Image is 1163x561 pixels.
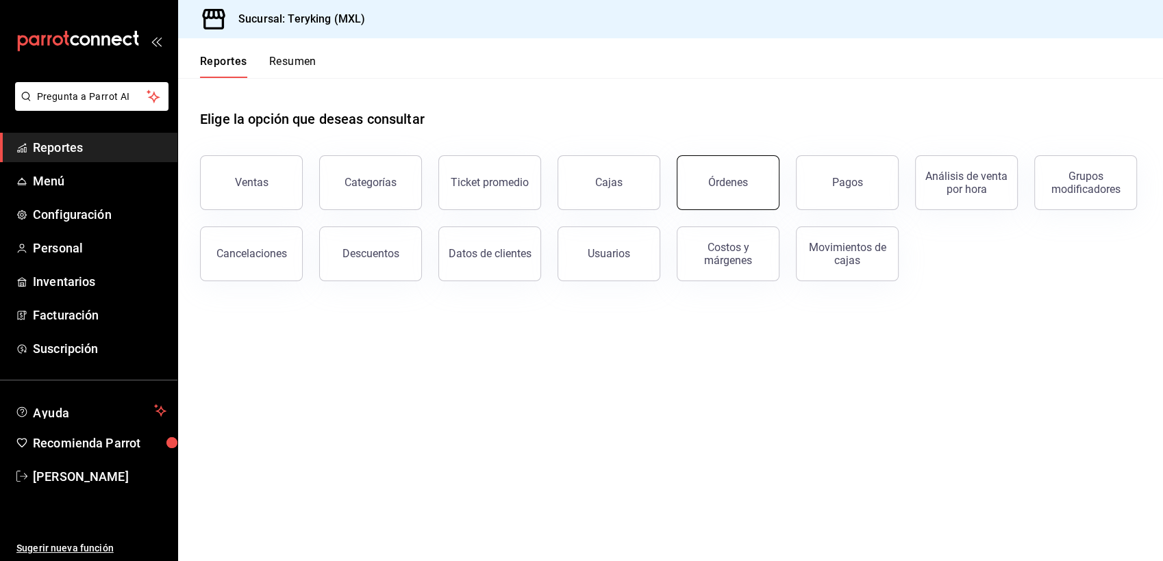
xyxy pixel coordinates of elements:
div: Cancelaciones [216,247,287,260]
button: Movimientos de cajas [796,226,899,281]
button: Ventas [200,155,303,210]
span: Inventarios [33,272,166,291]
button: Pagos [796,155,899,210]
button: Pregunta a Parrot AI [15,82,168,111]
button: Datos de clientes [438,226,541,281]
span: Recomienda Parrot [33,434,166,452]
button: Costos y márgenes [677,226,779,281]
button: Grupos modificadores [1034,155,1137,210]
button: Cancelaciones [200,226,303,281]
button: Descuentos [319,226,422,281]
span: Menú [33,172,166,190]
h3: Sucursal: Teryking (MXL) [227,11,365,27]
span: Pregunta a Parrot AI [37,90,147,104]
span: Personal [33,239,166,257]
div: Datos de clientes [449,247,532,260]
span: Configuración [33,205,166,224]
span: Suscripción [33,339,166,358]
div: Pagos [832,176,863,189]
a: Pregunta a Parrot AI [10,99,168,114]
div: Categorías [345,176,397,189]
button: open_drawer_menu [151,36,162,47]
button: Análisis de venta por hora [915,155,1018,210]
a: Cajas [558,155,660,210]
div: Grupos modificadores [1043,170,1128,196]
div: Costos y márgenes [686,241,771,267]
div: Ticket promedio [451,176,529,189]
span: Ayuda [33,402,149,419]
span: Reportes [33,138,166,157]
div: Usuarios [588,247,630,260]
button: Categorías [319,155,422,210]
div: Cajas [595,174,623,191]
button: Reportes [200,55,247,78]
span: Facturación [33,306,166,324]
div: Movimientos de cajas [805,241,890,267]
span: [PERSON_NAME] [33,467,166,486]
span: Sugerir nueva función [16,541,166,556]
h1: Elige la opción que deseas consultar [200,109,425,129]
button: Órdenes [677,155,779,210]
button: Resumen [269,55,316,78]
div: Análisis de venta por hora [924,170,1009,196]
div: Órdenes [708,176,748,189]
div: Descuentos [342,247,399,260]
button: Ticket promedio [438,155,541,210]
button: Usuarios [558,226,660,281]
div: Ventas [235,176,268,189]
div: navigation tabs [200,55,316,78]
